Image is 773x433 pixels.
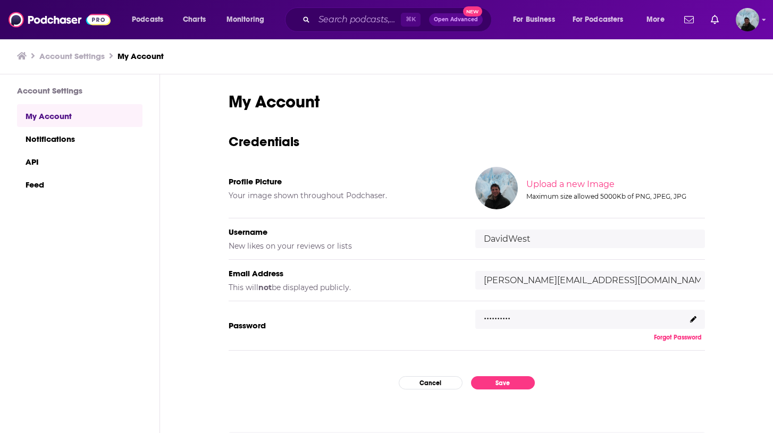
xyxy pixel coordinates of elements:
a: My Account [117,51,164,61]
a: Show notifications dropdown [707,11,723,29]
button: open menu [639,11,678,28]
button: open menu [124,11,177,28]
h5: Profile Picture [229,176,458,186]
h5: Username [229,227,458,237]
span: Open Advanced [434,17,478,22]
a: Account Settings [39,51,105,61]
span: For Business [513,12,555,27]
button: Open AdvancedNew [429,13,483,26]
b: not [258,283,272,292]
h3: Credentials [229,133,705,150]
button: Save [471,376,535,389]
h5: This will be displayed publicly. [229,283,458,292]
span: New [463,6,482,16]
button: open menu [506,11,568,28]
span: Charts [183,12,206,27]
span: More [646,12,665,27]
img: Your profile image [475,167,518,209]
a: Notifications [17,127,142,150]
button: Cancel [399,376,463,389]
div: Maximum size allowed 5000Kb of PNG, JPEG, JPG [526,192,703,200]
div: Search podcasts, credits, & more... [295,7,502,32]
img: User Profile [736,8,759,31]
button: Forgot Password [651,333,705,342]
span: Logged in as DavidWest [736,8,759,31]
h5: Password [229,320,458,330]
button: Show profile menu [736,8,759,31]
a: Show notifications dropdown [680,11,698,29]
span: Monitoring [226,12,264,27]
a: API [17,150,142,173]
img: Podchaser - Follow, Share and Rate Podcasts [9,10,111,30]
input: username [475,230,705,248]
input: email [475,271,705,290]
h1: My Account [229,91,705,112]
h3: Account Settings [17,86,142,96]
span: Podcasts [132,12,163,27]
button: open menu [566,11,639,28]
a: Charts [176,11,212,28]
a: My Account [17,104,142,127]
input: Search podcasts, credits, & more... [314,11,401,28]
h5: New likes on your reviews or lists [229,241,458,251]
p: .......... [484,307,510,322]
h5: Your image shown throughout Podchaser. [229,191,458,200]
button: open menu [219,11,278,28]
a: Feed [17,173,142,196]
span: For Podcasters [573,12,624,27]
span: ⌘ K [401,13,421,27]
h5: Email Address [229,268,458,278]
